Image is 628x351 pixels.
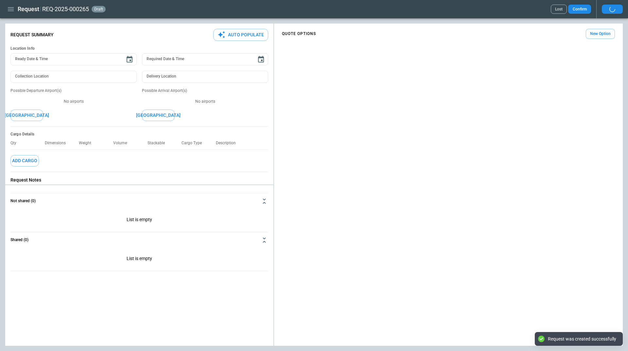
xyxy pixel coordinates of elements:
p: Stackable [148,141,170,146]
p: No airports [142,99,268,104]
p: Dimensions [45,141,71,146]
p: Possible Departure Airport(s) [10,88,137,94]
p: List is empty [10,209,268,232]
p: Request Summary [10,32,54,38]
button: Not shared (0) [10,193,268,209]
button: [GEOGRAPHIC_DATA] [10,110,43,121]
p: No airports [10,99,137,104]
h1: Request [18,5,39,13]
h6: Cargo Details [10,132,268,137]
p: Request Notes [10,177,268,183]
h2: REQ-2025-000265 [42,5,89,13]
button: Confirm [568,5,591,14]
p: Qty [10,141,22,146]
button: Auto Populate [213,29,268,41]
div: Not shared (0) [10,248,268,271]
p: Description [216,141,241,146]
button: New Option [586,29,615,39]
button: Choose date [123,53,136,66]
button: Add Cargo [10,155,39,167]
button: Shared (0) [10,232,268,248]
p: Volume [113,141,132,146]
div: scrollable content [274,26,623,42]
h6: Location Info [10,46,268,51]
button: Lost [551,5,567,14]
button: [GEOGRAPHIC_DATA] [142,110,175,121]
span: draft [93,7,104,11]
p: Possible Arrival Airport(s) [142,88,268,94]
button: Choose date [254,53,268,66]
h4: QUOTE OPTIONS [282,32,316,35]
div: Not shared (0) [10,209,268,232]
h6: Shared (0) [10,238,28,242]
p: List is empty [10,248,268,271]
h6: Not shared (0) [10,199,36,203]
p: Cargo Type [182,141,207,146]
p: Weight [79,141,96,146]
div: Request was created successfully [548,336,616,342]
